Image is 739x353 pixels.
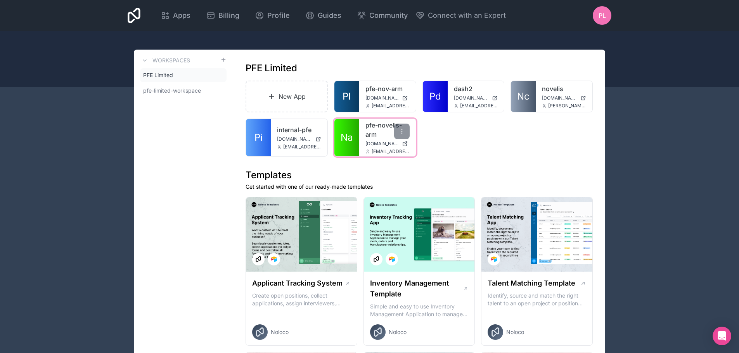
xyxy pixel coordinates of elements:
span: [EMAIL_ADDRESS][DOMAIN_NAME] [460,103,498,109]
p: Identify, source and match the right talent to an open project or position with our Talent Matchi... [488,292,586,307]
h1: Applicant Tracking System [252,278,343,289]
a: pfe-limited-workspace [140,84,227,98]
a: [DOMAIN_NAME] [365,141,410,147]
a: [DOMAIN_NAME] [542,95,586,101]
span: [PERSON_NAME][EMAIL_ADDRESS][DOMAIN_NAME] [548,103,586,109]
span: pfe-limited-workspace [143,87,201,95]
a: Pi [246,119,271,156]
span: [DOMAIN_NAME] [454,95,489,101]
a: Pd [423,81,448,112]
div: Open Intercom Messenger [713,327,731,345]
button: Connect with an Expert [415,10,506,21]
span: PL [599,11,606,20]
a: Apps [154,7,197,24]
img: Airtable Logo [271,256,277,262]
img: Airtable Logo [491,256,497,262]
a: Billing [200,7,246,24]
span: [DOMAIN_NAME] [365,141,399,147]
a: Pl [334,81,359,112]
span: Na [341,131,353,144]
span: Pi [254,131,263,144]
h1: Talent Matching Template [488,278,575,289]
span: Profile [267,10,290,21]
h1: PFE Limited [246,62,297,74]
a: PFE Limited [140,68,227,82]
span: [DOMAIN_NAME] [277,136,312,142]
span: Connect with an Expert [428,10,506,21]
span: Pd [429,90,441,103]
p: Simple and easy to use Inventory Management Application to manage your stock, orders and Manufact... [370,303,469,318]
span: [EMAIL_ADDRESS][DOMAIN_NAME] [372,103,410,109]
span: [EMAIL_ADDRESS][DOMAIN_NAME] [372,148,410,155]
span: Apps [173,10,190,21]
p: Create open positions, collect applications, assign interviewers, centralise candidate feedback a... [252,292,351,307]
a: internal-pfe [277,125,321,134]
img: Airtable Logo [389,256,395,262]
a: [DOMAIN_NAME] [277,136,321,142]
h3: Workspaces [152,57,190,64]
span: Nc [517,90,530,103]
h1: Templates [246,169,593,181]
a: Guides [299,7,348,24]
span: [DOMAIN_NAME] [365,95,399,101]
a: pfe-nov-arm [365,84,410,93]
span: Noloco [389,328,407,336]
a: pfe-novelis-arm [365,121,410,139]
a: dash2 [454,84,498,93]
span: [EMAIL_ADDRESS][DOMAIN_NAME] [283,144,321,150]
h1: Inventory Management Template [370,278,463,300]
span: Billing [218,10,239,21]
span: Community [369,10,408,21]
p: Get started with one of our ready-made templates [246,183,593,191]
a: New App [246,81,328,112]
a: Nc [511,81,536,112]
span: [DOMAIN_NAME] [542,95,577,101]
span: Guides [318,10,341,21]
a: Profile [249,7,296,24]
span: Noloco [506,328,524,336]
a: Na [334,119,359,156]
span: Pl [343,90,351,103]
a: [DOMAIN_NAME] [454,95,498,101]
span: PFE Limited [143,71,173,79]
a: novelis [542,84,586,93]
a: Workspaces [140,56,190,65]
a: [DOMAIN_NAME] [365,95,410,101]
a: Community [351,7,414,24]
span: Noloco [271,328,289,336]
